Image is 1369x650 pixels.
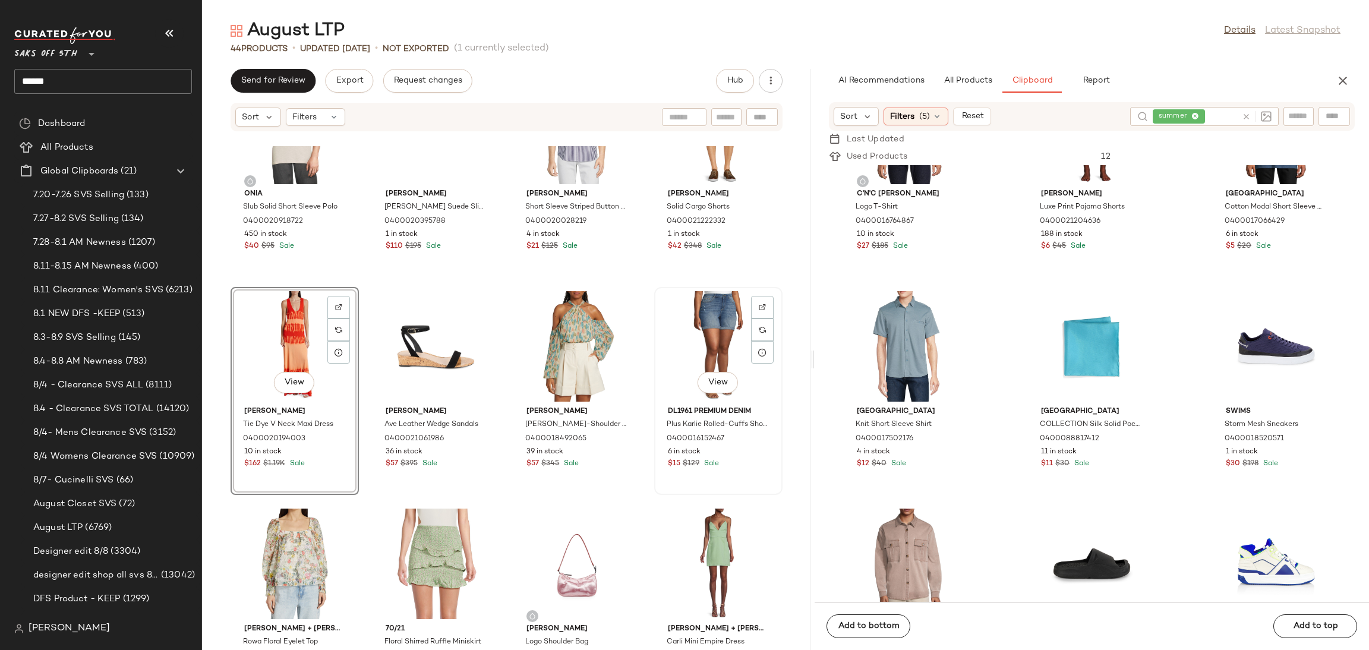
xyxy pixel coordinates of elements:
[384,434,444,444] span: 0400021061986
[376,509,496,619] img: 0400019518193
[1254,242,1271,250] span: Sale
[827,614,910,638] button: Add to bottom
[231,19,345,43] div: August LTP
[292,111,317,124] span: Filters
[243,202,337,213] span: Slub Solid Short Sleeve Polo
[668,189,769,200] span: [PERSON_NAME]
[335,76,363,86] span: Export
[386,624,487,635] span: 70/21
[1041,406,1142,417] span: [GEOGRAPHIC_DATA]
[961,112,983,121] span: Reset
[38,117,85,131] span: Dashboard
[120,307,144,321] span: (513)
[1040,216,1100,227] span: 0400021204636
[727,76,743,86] span: Hub
[33,283,163,297] span: 8.11 Clearance: Women's SVS
[159,569,195,582] span: (13042)
[261,241,275,252] span: $95
[383,43,449,55] p: Not Exported
[383,69,472,93] button: Request changes
[244,624,345,635] span: [PERSON_NAME] + [PERSON_NAME]
[526,447,563,457] span: 39 in stock
[1137,111,1148,122] img: svg%3e
[1226,189,1327,200] span: [GEOGRAPHIC_DATA]
[658,509,778,619] img: 0400020357811_PISTACHIO
[123,355,147,368] span: (783)
[683,459,699,469] span: $129
[856,202,898,213] span: Logo T-Shirt
[40,165,118,178] span: Global Clipboards
[847,291,967,402] img: 0400017502176_MINERALBLUE
[386,459,398,469] span: $57
[33,616,89,630] span: Valentino8/7
[124,188,149,202] span: (133)
[1055,459,1070,469] span: $30
[247,178,254,185] img: svg%3e
[704,242,721,250] span: Sale
[525,419,626,430] span: [PERSON_NAME]-Shoulder Blouse
[857,447,890,457] span: 4 in stock
[541,241,558,252] span: $125
[526,624,627,635] span: [PERSON_NAME]
[658,291,778,402] img: 0400016152467
[668,229,700,240] span: 1 in stock
[1040,419,1141,430] span: COLLECTION Silk Solid Pocket Square
[454,42,549,56] span: (1 currently selected)
[154,402,190,416] span: (14120)
[856,216,914,227] span: 0400016764867
[163,283,193,297] span: (6213)
[424,242,441,250] span: Sale
[1237,241,1251,252] span: $20
[231,43,288,55] div: Products
[526,406,627,417] span: [PERSON_NAME]
[241,76,305,86] span: Send for Review
[33,474,114,487] span: 8/7- Cucinelli SVS
[40,141,93,154] span: All Products
[33,521,83,535] span: August LTP
[1216,291,1336,402] img: 0400018520571_NAVY
[525,216,586,227] span: 0400020028219
[667,216,725,227] span: 0400021222332
[420,460,437,468] span: Sale
[517,509,637,619] img: 0400019330673_PINK
[856,434,913,444] span: 0400017502176
[83,521,112,535] span: (6769)
[243,419,333,430] span: Tie Dye V Neck Maxi Dress
[698,372,738,393] button: View
[1032,509,1152,619] img: 0400021104487_BLACK
[143,378,172,392] span: (8111)
[1273,614,1357,638] button: Add to top
[33,450,157,463] span: 8/4 Womens Clearance SVS
[840,111,857,123] span: Sort
[386,447,422,457] span: 36 in stock
[235,509,355,619] img: 0400017621489
[33,212,119,226] span: 7.27-8.2 SVS Selling
[1159,111,1191,122] span: summer
[33,355,123,368] span: 8.4-8.8 AM Newness
[14,40,77,62] span: Saks OFF 5TH
[759,326,766,333] img: svg%3e
[759,304,766,311] img: svg%3e
[1011,76,1052,86] span: Clipboard
[405,241,421,252] span: $195
[1226,229,1258,240] span: 6 in stock
[1041,459,1053,469] span: $11
[33,378,143,392] span: 8/4 - Clearance SVS ALL
[33,497,116,511] span: August Closet SVS
[376,291,496,402] img: 0400021061986_BLACK
[857,229,894,240] span: 10 in stock
[1225,216,1285,227] span: 0400017066429
[517,291,637,402] img: 0400018492065
[386,406,487,417] span: [PERSON_NAME]
[33,188,124,202] span: 7.20-7.26 SVS Selling
[919,111,930,123] span: (5)
[668,447,701,457] span: 6 in stock
[1225,202,1326,213] span: Cotton Modal Short Sleeve Crewneck T-Shirt
[529,613,536,620] img: svg%3e
[126,236,156,250] span: (1207)
[29,621,110,636] span: [PERSON_NAME]
[1041,447,1077,457] span: 11 in stock
[526,189,627,200] span: [PERSON_NAME]
[393,76,462,86] span: Request changes
[872,459,887,469] span: $40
